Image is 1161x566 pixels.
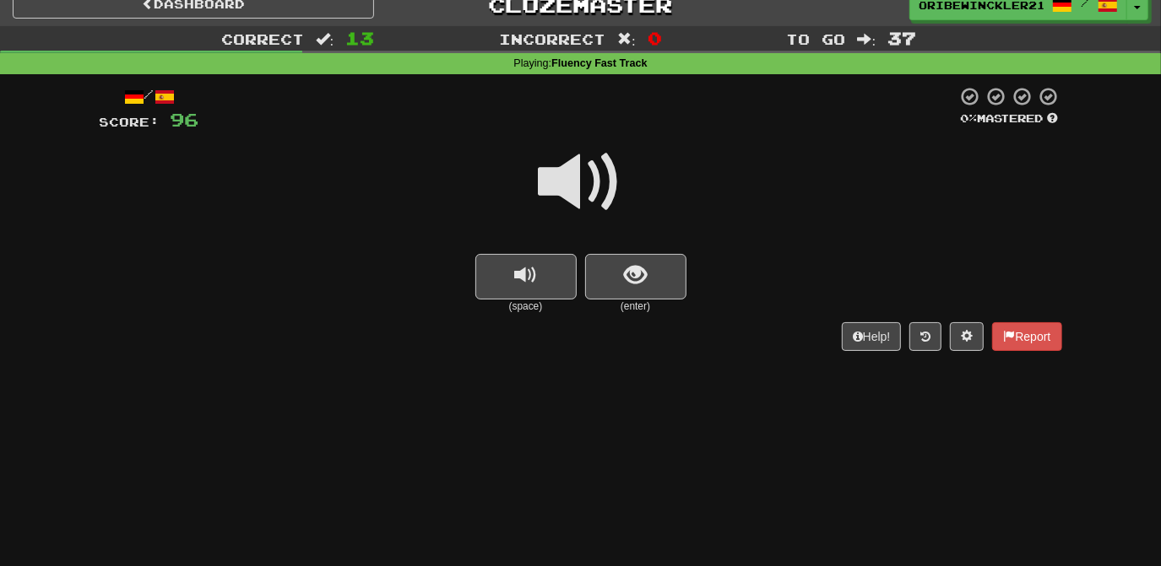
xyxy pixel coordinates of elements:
div: Mastered [958,111,1062,127]
span: : [858,32,876,46]
strong: Fluency Fast Track [551,57,647,69]
span: Correct [221,30,304,47]
span: 0 % [961,111,978,125]
span: : [316,32,334,46]
button: Help! [842,322,902,351]
button: show sentence [585,254,686,299]
span: : [617,32,636,46]
button: Round history (alt+y) [909,322,941,351]
button: Report [992,322,1061,351]
span: 13 [345,28,374,48]
div: / [100,86,199,107]
span: 96 [171,109,199,130]
button: replay audio [475,254,577,299]
small: (space) [475,299,577,314]
span: Incorrect [499,30,605,47]
span: 0 [648,28,662,48]
span: 37 [887,28,916,48]
span: To go [787,30,846,47]
small: (enter) [585,299,686,314]
span: Score: [100,115,160,129]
